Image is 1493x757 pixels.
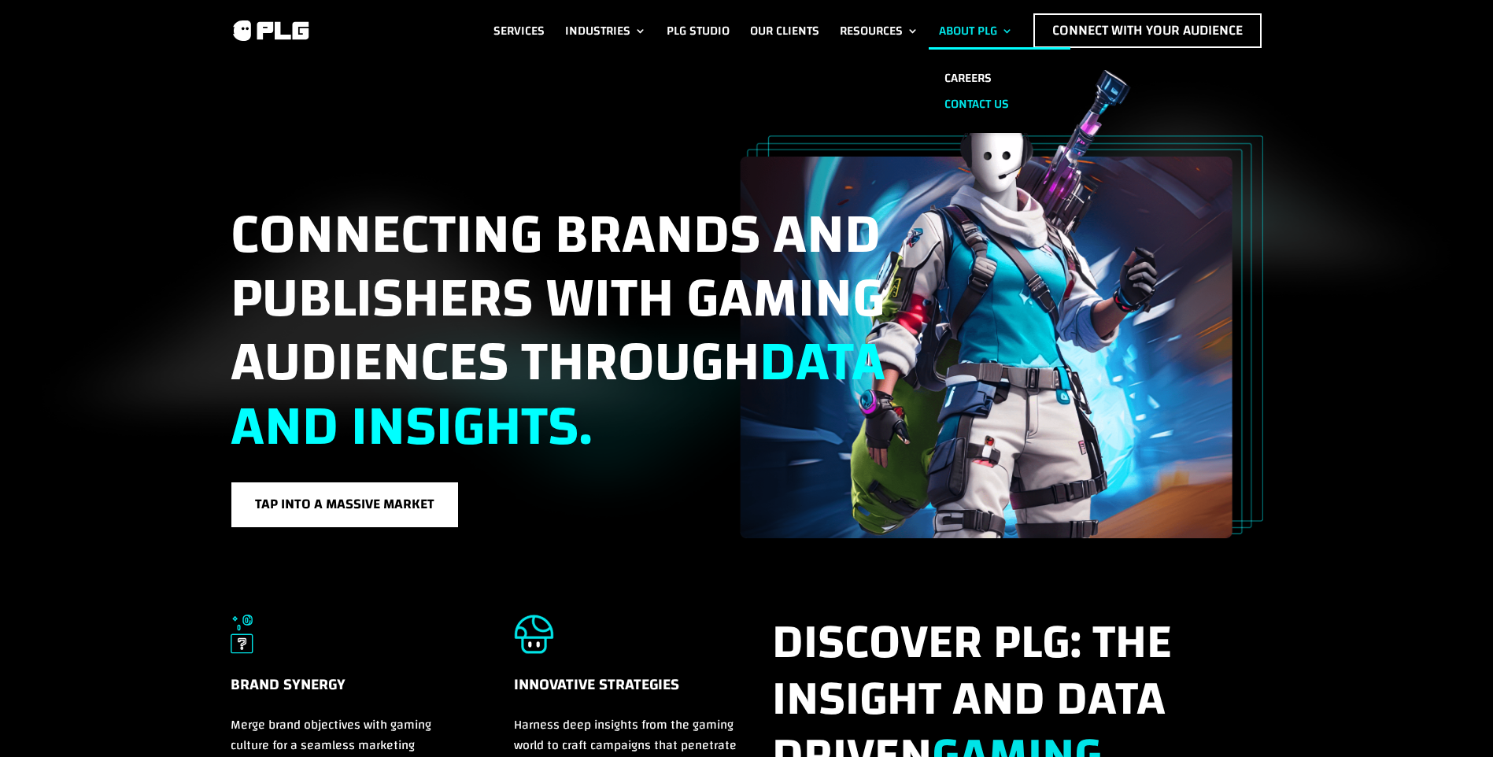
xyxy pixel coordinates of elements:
[750,13,819,48] a: Our Clients
[667,13,730,48] a: PLG Studio
[1033,13,1262,48] a: Connect with Your Audience
[939,13,1013,48] a: About PLG
[929,65,1070,91] a: Careers
[514,673,752,715] h5: Innovative Strategies
[840,13,918,48] a: Resources
[1414,681,1493,757] iframe: Chat Widget
[231,615,254,654] img: Brand Synergy
[493,13,545,48] a: Services
[231,183,885,478] span: Connecting brands and publishers with gaming audiences through
[231,673,458,715] h5: Brand Synergy
[929,91,1070,117] a: Contact us
[231,310,885,478] span: data and insights.
[565,13,646,48] a: Industries
[231,482,459,528] a: Tap into a massive market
